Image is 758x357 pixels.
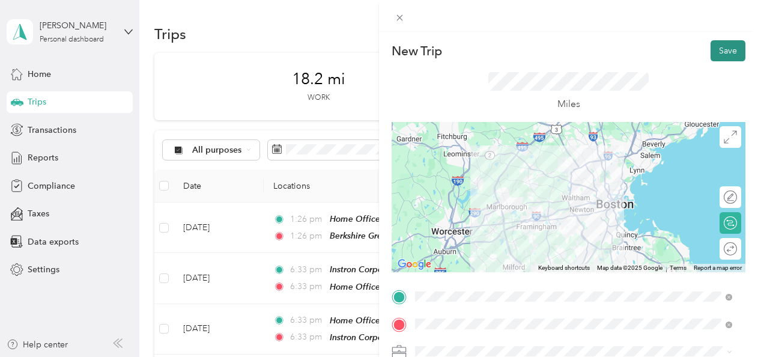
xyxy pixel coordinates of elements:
[670,264,687,271] a: Terms (opens in new tab)
[694,264,742,271] a: Report a map error
[711,40,745,61] button: Save
[597,264,662,271] span: Map data ©2025 Google
[691,290,758,357] iframe: Everlance-gr Chat Button Frame
[395,257,434,272] a: Open this area in Google Maps (opens a new window)
[557,97,580,112] p: Miles
[538,264,590,272] button: Keyboard shortcuts
[392,43,442,59] p: New Trip
[395,257,434,272] img: Google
